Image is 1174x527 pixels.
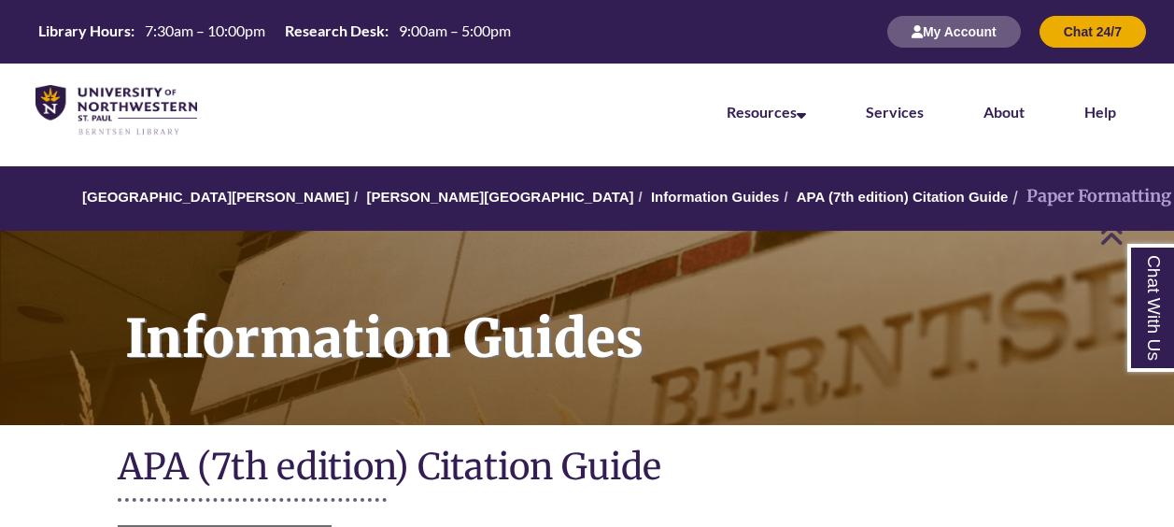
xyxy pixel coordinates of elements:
a: Hours Today [31,21,518,43]
a: Resources [727,103,806,121]
a: About [983,103,1025,121]
a: Services [866,103,924,121]
th: Library Hours: [31,21,137,41]
img: UNWSP Library Logo [35,85,197,136]
span: 7:30am – 10:00pm [145,21,265,39]
a: Back to Top [1099,221,1169,246]
h1: Information Guides [105,231,1174,401]
a: Information Guides [651,189,780,205]
li: Paper Formatting [1008,183,1171,210]
button: My Account [887,16,1021,48]
a: APA (7th edition) Citation Guide [797,189,1009,205]
a: Chat 24/7 [1040,23,1146,39]
th: Research Desk: [277,21,391,41]
h1: APA (7th edition) Citation Guide [118,444,1057,493]
a: [PERSON_NAME][GEOGRAPHIC_DATA] [366,189,633,205]
table: Hours Today [31,21,518,41]
a: [GEOGRAPHIC_DATA][PERSON_NAME] [82,189,349,205]
span: 9:00am – 5:00pm [399,21,511,39]
button: Chat 24/7 [1040,16,1146,48]
a: Help [1084,103,1116,121]
a: My Account [887,23,1021,39]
